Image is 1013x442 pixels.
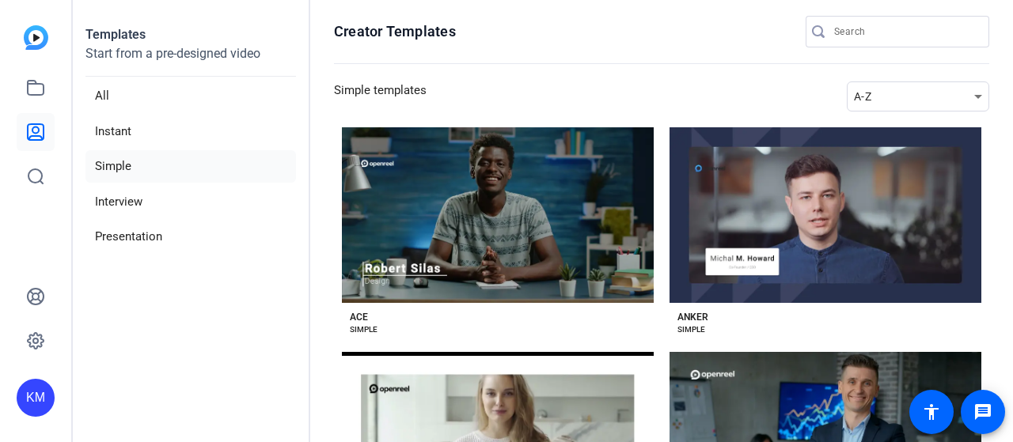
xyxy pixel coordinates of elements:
[670,127,981,303] button: Template image
[350,323,378,336] div: SIMPLE
[85,27,146,42] strong: Templates
[973,402,992,421] mat-icon: message
[834,22,977,41] input: Search
[85,115,296,148] li: Instant
[342,127,654,303] button: Template image
[17,379,55,417] div: KM
[85,150,296,183] li: Simple
[334,81,427,111] h3: Simple templates
[85,80,296,112] li: All
[85,186,296,218] li: Interview
[85,44,296,77] p: Start from a pre-designed video
[677,323,705,336] div: SIMPLE
[350,311,368,323] div: ACE
[922,402,941,421] mat-icon: accessibility
[85,221,296,253] li: Presentation
[677,311,708,323] div: ANKER
[854,90,871,103] span: A-Z
[334,22,456,41] h1: Creator Templates
[24,25,48,50] img: blue-gradient.svg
